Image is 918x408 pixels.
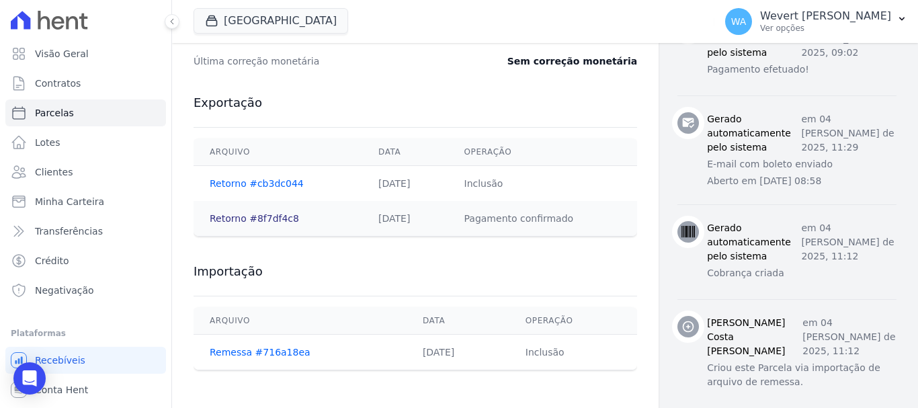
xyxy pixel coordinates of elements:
[509,335,637,370] td: Inclusão
[194,54,456,68] dt: Última correção monetária
[194,263,637,280] h3: Importação
[35,136,60,149] span: Lotes
[362,166,448,202] td: [DATE]
[5,70,166,97] a: Contratos
[448,166,638,202] td: Inclusão
[507,54,637,68] dd: Sem correção monetária
[210,178,304,189] a: Retorno #cb3dc044
[35,284,94,297] span: Negativação
[35,47,89,60] span: Visão Geral
[35,225,103,238] span: Transferências
[194,307,407,335] th: Arquivo
[707,63,896,77] p: Pagamento efetuado!
[194,8,348,34] button: [GEOGRAPHIC_DATA]
[35,77,81,90] span: Contratos
[5,159,166,186] a: Clientes
[407,335,509,370] td: [DATE]
[35,165,73,179] span: Clientes
[707,266,896,280] p: Cobrança criada
[11,325,161,341] div: Plataformas
[707,361,896,389] p: Criou este Parcela via importação de arquivo de remessa.
[707,316,802,358] h3: [PERSON_NAME] Costa [PERSON_NAME]
[5,347,166,374] a: Recebíveis
[362,138,448,166] th: Data
[194,138,362,166] th: Arquivo
[714,3,918,40] button: WA Wevert [PERSON_NAME] Ver opções
[707,112,801,155] h3: Gerado automaticamente pelo sistema
[509,307,637,335] th: Operação
[362,201,448,236] td: [DATE]
[5,40,166,67] a: Visão Geral
[210,347,310,358] a: Remessa #716a18ea
[801,221,896,263] p: em 04 [PERSON_NAME] de 2025, 11:12
[35,254,69,268] span: Crédito
[5,218,166,245] a: Transferências
[35,383,88,397] span: Conta Hent
[707,221,801,263] h3: Gerado automaticamente pelo sistema
[448,201,638,236] td: Pagamento confirmado
[760,9,891,23] p: Wevert [PERSON_NAME]
[13,362,46,395] div: Open Intercom Messenger
[760,23,891,34] p: Ver opções
[707,174,896,188] p: Aberto em [DATE] 08:58
[35,106,74,120] span: Parcelas
[5,247,166,274] a: Crédito
[35,195,104,208] span: Minha Carteira
[5,188,166,215] a: Minha Carteira
[5,99,166,126] a: Parcelas
[407,307,509,335] th: Data
[5,277,166,304] a: Negativação
[707,157,896,171] p: E-mail com boleto enviado
[210,213,299,224] a: Retorno #8f7df4c8
[194,95,637,111] h3: Exportação
[448,138,638,166] th: Operação
[802,316,896,358] p: em 04 [PERSON_NAME] de 2025, 11:12
[801,112,896,155] p: em 04 [PERSON_NAME] de 2025, 11:29
[731,17,747,26] span: WA
[5,129,166,156] a: Lotes
[35,354,85,367] span: Recebíveis
[5,376,166,403] a: Conta Hent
